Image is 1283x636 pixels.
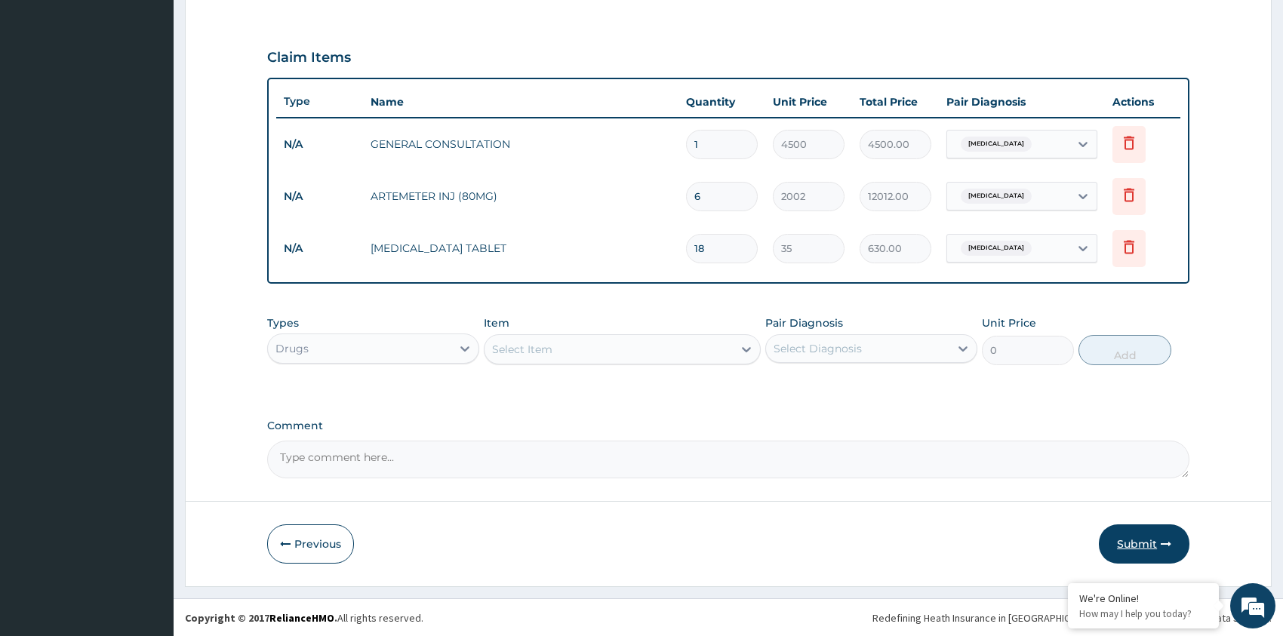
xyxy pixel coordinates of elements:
[276,183,363,210] td: N/A
[267,317,299,330] label: Types
[269,611,334,625] a: RelianceHMO
[1079,591,1208,605] div: We're Online!
[275,341,309,356] div: Drugs
[678,87,765,117] th: Quantity
[185,611,337,625] strong: Copyright © 2017 .
[982,315,1036,330] label: Unit Price
[765,315,843,330] label: Pair Diagnosis
[961,241,1032,256] span: [MEDICAL_DATA]
[961,189,1032,204] span: [MEDICAL_DATA]
[276,131,363,158] td: N/A
[1105,87,1180,117] th: Actions
[939,87,1105,117] th: Pair Diagnosis
[961,137,1032,152] span: [MEDICAL_DATA]
[765,87,852,117] th: Unit Price
[276,88,363,115] th: Type
[88,190,208,343] span: We're online!
[363,181,678,211] td: ARTEMETER INJ (80MG)
[267,419,1189,432] label: Comment
[267,524,354,564] button: Previous
[78,84,254,104] div: Chat with us now
[1079,607,1208,620] p: How may I help you today?
[852,87,939,117] th: Total Price
[363,233,678,263] td: [MEDICAL_DATA] TABLET
[276,235,363,263] td: N/A
[872,610,1272,625] div: Redefining Heath Insurance in [GEOGRAPHIC_DATA] using Telemedicine and Data Science!
[28,75,61,113] img: d_794563401_company_1708531726252_794563401
[267,50,351,66] h3: Claim Items
[363,129,678,159] td: GENERAL CONSULTATION
[1099,524,1189,564] button: Submit
[248,8,284,44] div: Minimize live chat window
[492,342,552,357] div: Select Item
[774,341,862,356] div: Select Diagnosis
[8,412,288,465] textarea: Type your message and hit 'Enter'
[363,87,678,117] th: Name
[484,315,509,330] label: Item
[1078,335,1171,365] button: Add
